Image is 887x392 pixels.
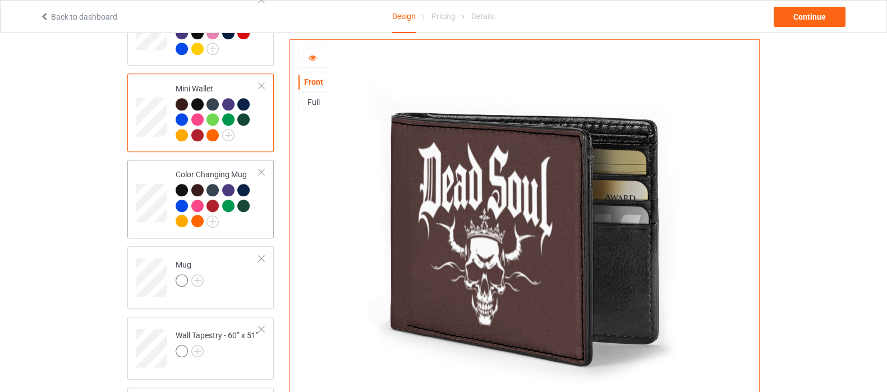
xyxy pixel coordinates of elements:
img: svg+xml;base64,PD94bWwgdmVyc2lvbj0iMS4wIiBlbmNvZGluZz0iVVRGLTgiPz4KPHN2ZyB3aWR0aD0iMjJweCIgaGVpZ2... [206,43,219,55]
div: Mug [127,246,274,309]
div: Color Changing Mug [176,169,259,227]
div: Pricing [431,1,456,32]
div: Design [392,1,416,33]
div: Color Changing Mug [127,160,274,238]
div: Continue [774,7,845,27]
div: Wall Tapestry - 60” x 51” [176,330,259,357]
div: Full [298,96,329,108]
div: Mini Wallet [176,83,259,141]
div: Mini Wallet [127,73,274,152]
img: svg+xml;base64,PD94bWwgdmVyc2lvbj0iMS4wIiBlbmNvZGluZz0iVVRGLTgiPz4KPHN2ZyB3aWR0aD0iMjJweCIgaGVpZ2... [206,215,219,228]
a: Back to dashboard [40,12,117,21]
div: Mug [176,259,204,286]
img: svg+xml;base64,PD94bWwgdmVyc2lvbj0iMS4wIiBlbmNvZGluZz0iVVRGLTgiPz4KPHN2ZyB3aWR0aD0iMjJweCIgaGVpZ2... [222,129,235,141]
div: Wall Tapestry - 60” x 51” [127,317,274,380]
div: Details [471,1,495,32]
img: svg+xml;base64,PD94bWwgdmVyc2lvbj0iMS4wIiBlbmNvZGluZz0iVVRGLTgiPz4KPHN2ZyB3aWR0aD0iMjJweCIgaGVpZ2... [191,345,204,357]
div: Front [298,76,329,87]
img: svg+xml;base64,PD94bWwgdmVyc2lvbj0iMS4wIiBlbmNvZGluZz0iVVRGLTgiPz4KPHN2ZyB3aWR0aD0iMjJweCIgaGVpZ2... [191,274,204,287]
